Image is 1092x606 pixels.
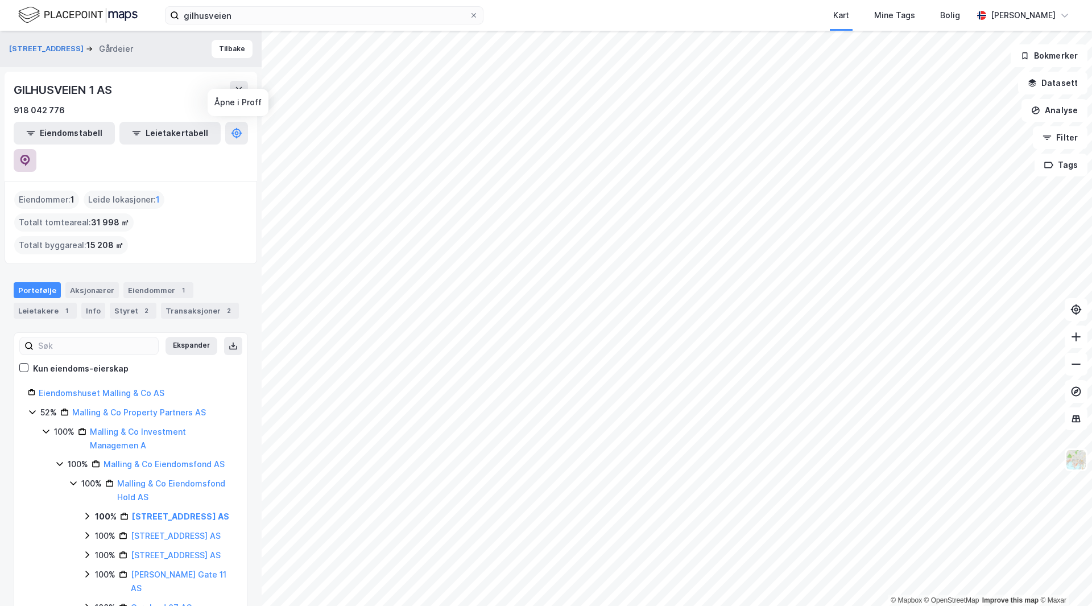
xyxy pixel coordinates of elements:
[39,388,164,398] a: Eiendomshuset Malling & Co AS
[1021,99,1087,122] button: Analyse
[104,459,225,469] a: Malling & Co Eiendomsfond AS
[33,362,129,376] div: Kun eiendoms-eierskap
[14,104,65,117] div: 918 042 776
[1018,72,1087,94] button: Datasett
[86,238,123,252] span: 15 208 ㎡
[14,236,128,254] div: Totalt byggareal :
[166,337,217,355] button: Ekspander
[99,42,133,56] div: Gårdeier
[940,9,960,22] div: Bolig
[81,303,105,319] div: Info
[90,427,186,450] a: Malling & Co Investment Managemen A
[72,407,206,417] a: Malling & Co Property Partners AS
[177,285,189,296] div: 1
[223,305,234,316] div: 2
[1033,126,1087,149] button: Filter
[924,596,979,604] a: OpenStreetMap
[84,191,164,209] div: Leide lokasjoner :
[119,122,221,145] button: Leietakertabell
[140,305,152,316] div: 2
[131,570,226,593] a: [PERSON_NAME] Gate 11 AS
[833,9,849,22] div: Kart
[61,305,72,316] div: 1
[131,531,221,541] a: [STREET_ADDRESS] AS
[123,282,193,298] div: Eiendommer
[34,337,158,354] input: Søk
[95,568,115,582] div: 100%
[1065,449,1087,471] img: Z
[1035,154,1087,176] button: Tags
[14,81,114,99] div: GILHUSVEIEN 1 AS
[9,43,86,55] button: [STREET_ADDRESS]
[891,596,922,604] a: Mapbox
[14,213,134,232] div: Totalt tomteareal :
[71,193,75,207] span: 1
[117,479,225,502] a: Malling & Co Eiendomsfond Hold AS
[982,596,1039,604] a: Improve this map
[95,549,115,562] div: 100%
[131,550,221,560] a: [STREET_ADDRESS] AS
[68,457,88,471] div: 100%
[95,510,117,523] div: 100%
[179,7,469,24] input: Søk på adresse, matrikkel, gårdeiere, leietakere eller personer
[95,529,115,543] div: 100%
[874,9,915,22] div: Mine Tags
[54,425,75,439] div: 100%
[14,282,61,298] div: Portefølje
[65,282,119,298] div: Aksjonærer
[161,303,239,319] div: Transaksjoner
[14,191,79,209] div: Eiendommer :
[156,193,160,207] span: 1
[1035,551,1092,606] iframe: Chat Widget
[991,9,1056,22] div: [PERSON_NAME]
[1011,44,1087,67] button: Bokmerker
[81,477,102,490] div: 100%
[14,122,115,145] button: Eiendomstabell
[132,512,229,521] a: [STREET_ADDRESS] AS
[18,5,138,25] img: logo.f888ab2527a4732fd821a326f86c7f29.svg
[91,216,129,229] span: 31 998 ㎡
[14,303,77,319] div: Leietakere
[212,40,253,58] button: Tilbake
[40,406,57,419] div: 52%
[110,303,156,319] div: Styret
